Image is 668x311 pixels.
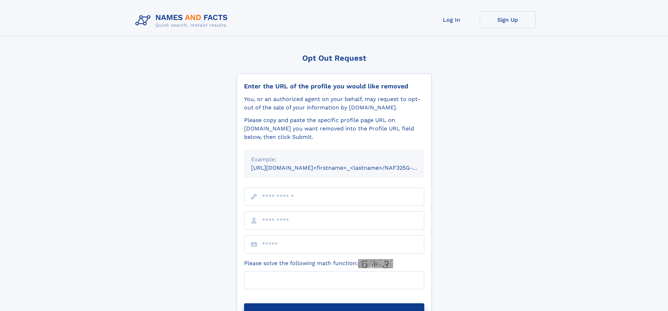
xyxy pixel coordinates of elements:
[237,54,432,62] div: Opt Out Request
[244,116,424,141] div: Please copy and paste the specific profile page URL on [DOMAIN_NAME] you want removed into the Pr...
[480,11,536,28] a: Sign Up
[133,11,234,30] img: Logo Names and Facts
[244,259,393,268] label: Please solve the following math function:
[251,164,438,171] small: [URL][DOMAIN_NAME]<firstname>_<lastname>/NAF325G-xxxxxxxx
[244,82,424,90] div: Enter the URL of the profile you would like removed
[424,11,480,28] a: Log In
[244,95,424,112] div: You, or an authorized agent on your behalf, may request to opt-out of the sale of your informatio...
[251,155,417,164] div: Example:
